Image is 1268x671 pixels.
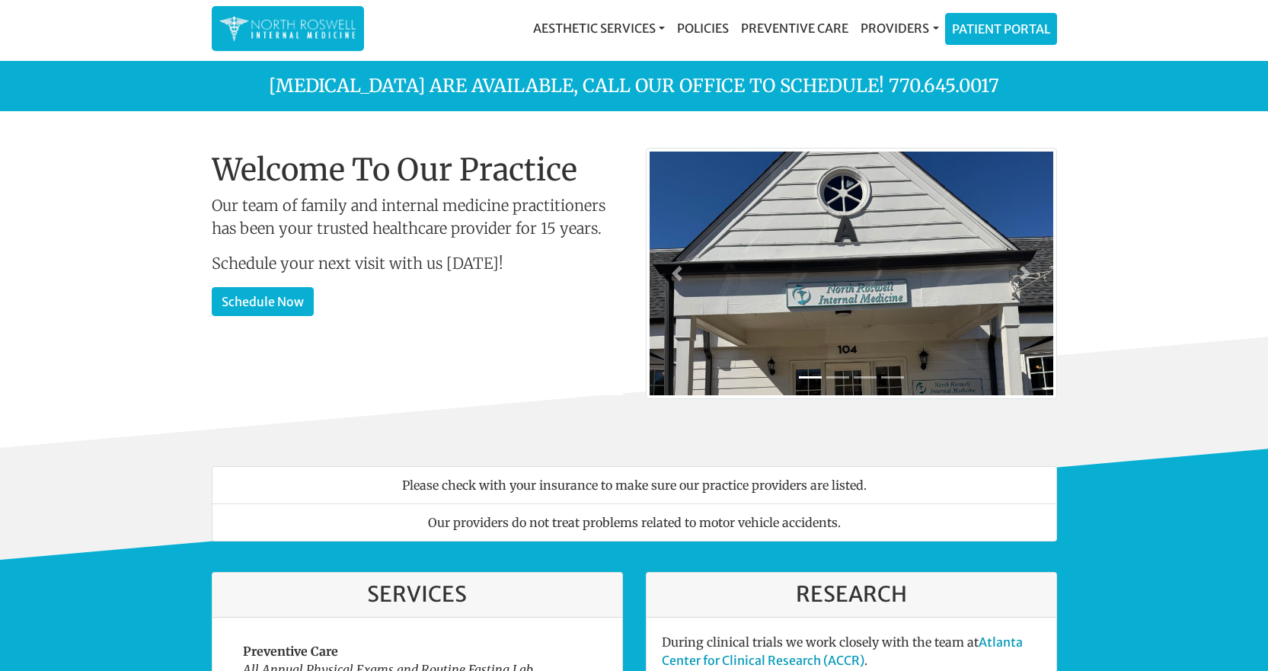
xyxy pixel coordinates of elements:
[212,503,1057,542] li: Our providers do not treat problems related to motor vehicle accidents.
[212,152,623,188] h1: Welcome To Our Practice
[662,633,1041,669] p: During clinical trials we work closely with the team at .
[662,634,1023,668] a: Atlanta Center for Clinical Research (ACCR)
[671,13,735,43] a: Policies
[243,644,338,659] strong: Preventive Care
[200,72,1068,100] p: [MEDICAL_DATA] are available, call our office to schedule! 770.645.0017
[212,194,623,240] p: Our team of family and internal medicine practitioners has been your trusted healthcare provider ...
[212,466,1057,504] li: Please check with your insurance to make sure our practice providers are listed.
[228,582,607,608] h3: Services
[662,582,1041,608] h3: Research
[527,13,671,43] a: Aesthetic Services
[854,13,944,43] a: Providers
[946,14,1056,44] a: Patient Portal
[212,287,314,316] a: Schedule Now
[735,13,854,43] a: Preventive Care
[219,14,356,43] img: North Roswell Internal Medicine
[212,252,623,275] p: Schedule your next visit with us [DATE]!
